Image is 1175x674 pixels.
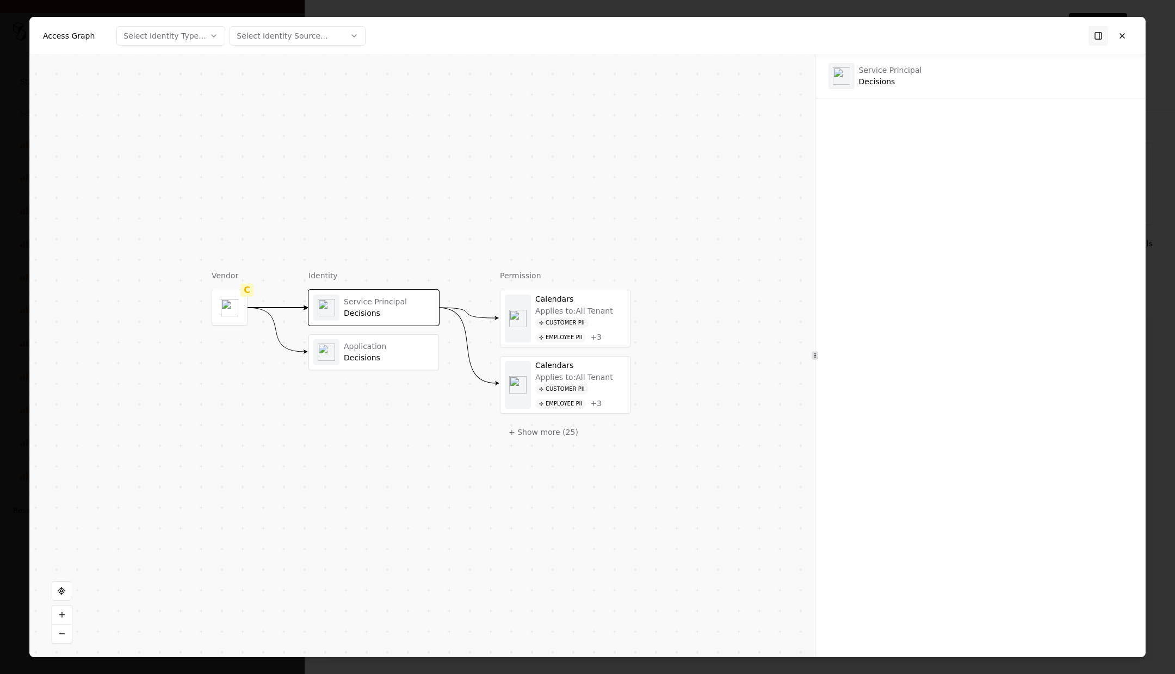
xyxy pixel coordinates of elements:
div: Calendars [535,361,626,371]
div: Decisions [344,353,434,363]
div: Calendars [535,295,626,304]
div: Decisions [344,309,434,319]
button: +3 [590,333,602,342]
div: Select Identity Type... [123,30,206,41]
div: Service Principal [859,66,922,76]
div: Applies to: All Tenant [535,307,613,316]
div: Identity [308,270,439,281]
div: Employee PII [535,333,586,343]
div: Customer PII [535,384,589,395]
div: + 3 [590,333,602,342]
img: entra [833,67,850,85]
div: Decisions [859,66,922,87]
button: Select Identity Type... [116,26,225,46]
div: Select Identity Source... [237,30,327,41]
button: Select Identity Source... [230,26,366,46]
div: Permission [500,270,630,281]
div: Employee PII [535,399,586,409]
div: Vendor [212,270,248,281]
button: +3 [590,399,602,409]
div: Applies to: All Tenant [535,373,613,383]
div: Access Graph [43,30,95,41]
div: Application [344,342,434,352]
div: Service Principal [344,297,434,307]
button: + Show more (25) [500,422,587,442]
div: Customer PII [535,318,589,328]
div: C [240,284,253,297]
div: + 3 [590,399,602,409]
